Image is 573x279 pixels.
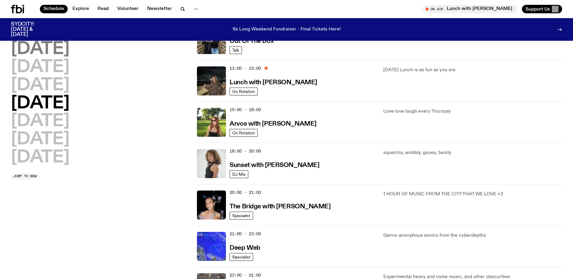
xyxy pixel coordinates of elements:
button: Jump to now [11,173,39,179]
a: Volunteer [114,5,142,13]
p: Genre-amorphous sonics from the cyberdepths [383,232,562,239]
button: [DATE] [11,59,69,76]
span: 21:00 - 23:00 [230,231,261,237]
a: Lunch with [PERSON_NAME] [230,78,317,86]
span: 18:00 - 20:00 [230,148,261,154]
a: Sunset with [PERSON_NAME] [230,161,319,168]
a: On Rotation [230,129,258,137]
span: Jump to now [13,175,37,178]
button: [DATE] [11,131,69,148]
a: Specialist [230,212,253,220]
a: Talk [230,46,242,54]
span: Specialist [232,255,250,259]
button: [DATE] [11,95,69,112]
img: An abstract artwork, in bright blue with amorphous shapes, illustrated shimmers and small drawn c... [197,232,226,261]
h3: Sunset with [PERSON_NAME] [230,162,319,168]
button: Support Us [522,5,562,13]
span: 15:00 - 18:00 [230,107,261,113]
a: DJ Mix [230,170,248,178]
span: On Rotation [232,131,255,135]
p: squelchy, wobbly, gooey, twisty [383,149,562,156]
a: Specialist [230,253,253,261]
span: On Rotation [232,89,255,94]
h3: SYDCITY: [DATE] & [DATE] [11,22,50,37]
button: On AirLunch with [PERSON_NAME] [423,5,517,13]
a: Schedule [40,5,68,13]
a: Newsletter [143,5,175,13]
h3: The Bridge with [PERSON_NAME] [230,204,330,210]
a: On Rotation [230,88,258,95]
p: Love love laugh every Thursyay [383,108,562,115]
p: 1 HOUR OF MUSIC FROM THE CITY THAT WE LOVE <3 [383,191,562,198]
span: Talk [232,48,239,53]
span: 13:00 - 15:00 [230,66,261,71]
span: 23:00 - 01:00 [230,272,261,278]
span: Specialist [232,213,250,218]
img: Lizzie Bowles is sitting in a bright green field of grass, with dark sunglasses and a black top. ... [197,108,226,137]
img: Tangela looks past her left shoulder into the camera with an inquisitive look. She is wearing a s... [197,149,226,178]
span: Support Us [526,6,550,12]
a: Deep Web [230,244,260,251]
button: [DATE] [11,77,69,94]
a: Read [94,5,112,13]
a: Explore [69,5,93,13]
p: fbi Long Weekend Fundraiser - Final Tickets Here! [233,27,341,32]
span: DJ Mix [232,172,246,177]
button: [DATE] [11,41,69,58]
h3: Out Of The Box [230,38,274,44]
img: Izzy Page stands above looking down at Opera Bar. She poses in front of the Harbour Bridge in the... [197,66,226,95]
button: [DATE] [11,113,69,130]
a: The Bridge with [PERSON_NAME] [230,202,330,210]
p: [DATE] Lunch is as fun as you are [383,66,562,74]
button: [DATE] [11,149,69,166]
span: 20:00 - 21:00 [230,190,261,195]
h3: Deep Web [230,245,260,251]
h3: Arvos with [PERSON_NAME] [230,121,316,127]
a: Arvos with [PERSON_NAME] [230,120,316,127]
h3: Lunch with [PERSON_NAME] [230,79,317,86]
